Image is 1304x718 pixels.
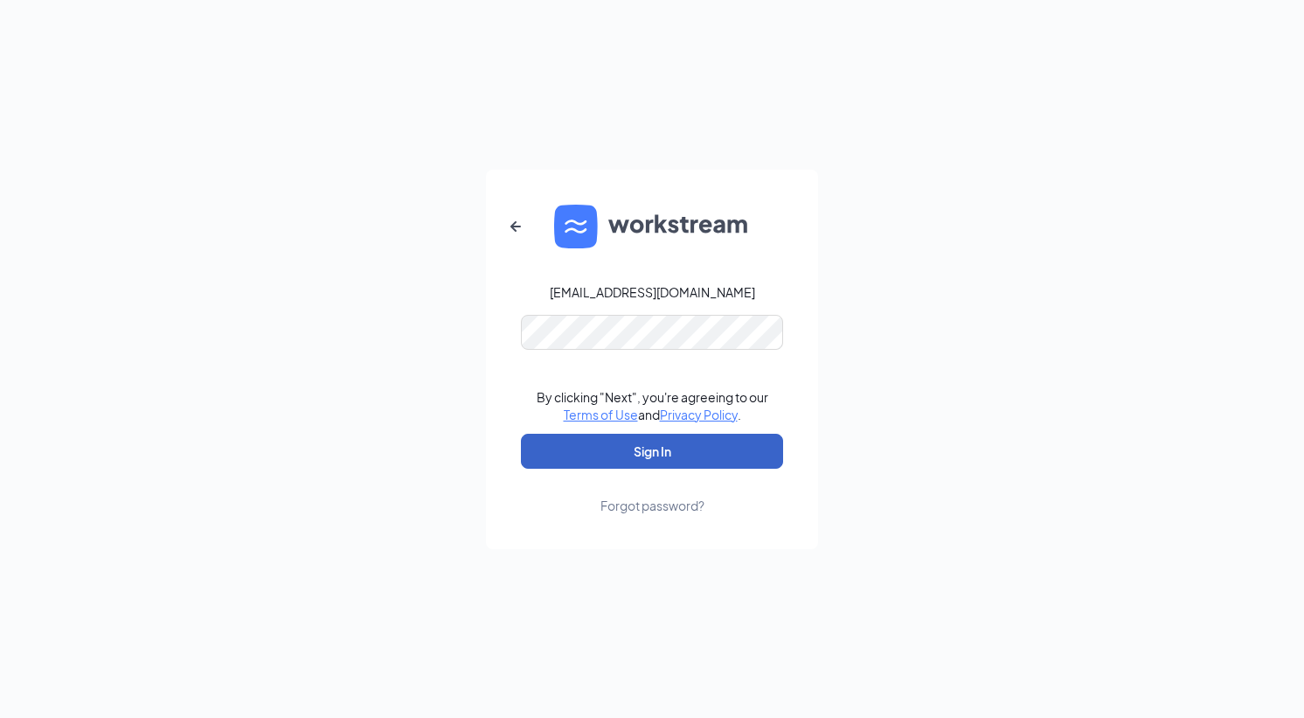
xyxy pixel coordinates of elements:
div: [EMAIL_ADDRESS][DOMAIN_NAME] [550,283,755,301]
a: Privacy Policy [660,407,738,422]
a: Forgot password? [600,469,704,514]
svg: ArrowLeftNew [505,216,526,237]
div: By clicking "Next", you're agreeing to our and . [537,388,768,423]
button: Sign In [521,434,783,469]
button: ArrowLeftNew [495,206,537,247]
img: WS logo and Workstream text [554,205,750,248]
div: Forgot password? [600,497,704,514]
a: Terms of Use [564,407,638,422]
